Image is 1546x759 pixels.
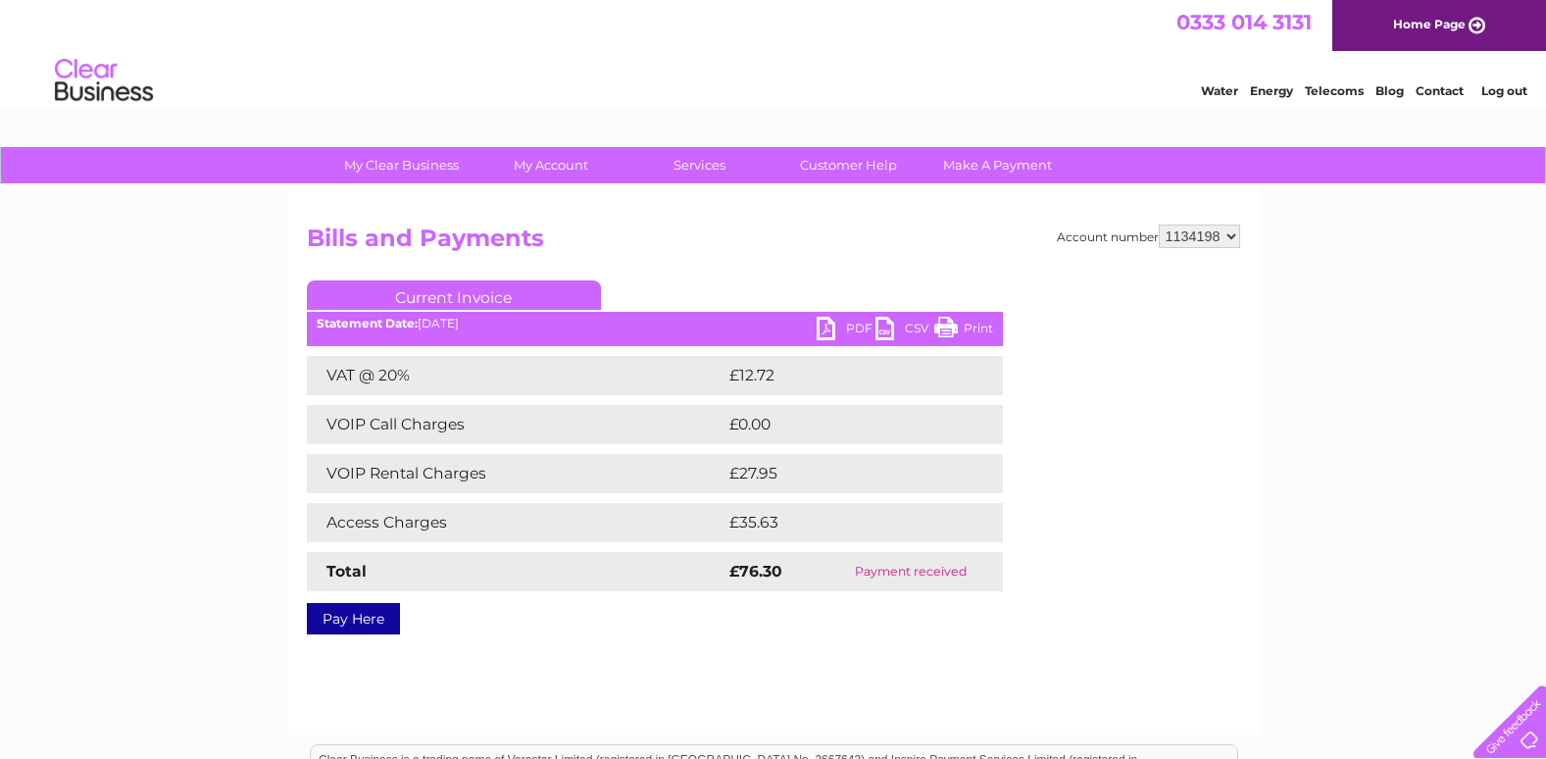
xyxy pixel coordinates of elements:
a: PDF [817,317,875,345]
td: £12.72 [724,356,961,395]
td: VOIP Call Charges [307,405,724,444]
td: £27.95 [724,454,963,493]
img: logo.png [54,51,154,111]
a: Water [1201,83,1238,98]
a: My Account [470,147,631,183]
a: Contact [1416,83,1464,98]
a: Services [619,147,780,183]
strong: £76.30 [729,562,782,581]
td: VOIP Rental Charges [307,454,724,493]
div: [DATE] [307,317,1003,330]
a: Log out [1481,83,1527,98]
a: Current Invoice [307,280,601,310]
div: Clear Business is a trading name of Verastar Limited (registered in [GEOGRAPHIC_DATA] No. 3667643... [311,11,1237,95]
a: Pay Here [307,603,400,634]
a: Customer Help [768,147,929,183]
td: Payment received [819,552,1002,591]
a: Blog [1375,83,1404,98]
td: £35.63 [724,503,963,542]
a: My Clear Business [321,147,482,183]
b: Statement Date: [317,316,418,330]
td: £0.00 [724,405,958,444]
td: VAT @ 20% [307,356,724,395]
a: Energy [1250,83,1293,98]
a: Telecoms [1305,83,1364,98]
a: 0333 014 3131 [1176,10,1312,34]
h2: Bills and Payments [307,225,1240,262]
a: CSV [875,317,934,345]
a: Print [934,317,993,345]
td: Access Charges [307,503,724,542]
div: Account number [1057,225,1240,248]
a: Make A Payment [917,147,1078,183]
strong: Total [326,562,367,581]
